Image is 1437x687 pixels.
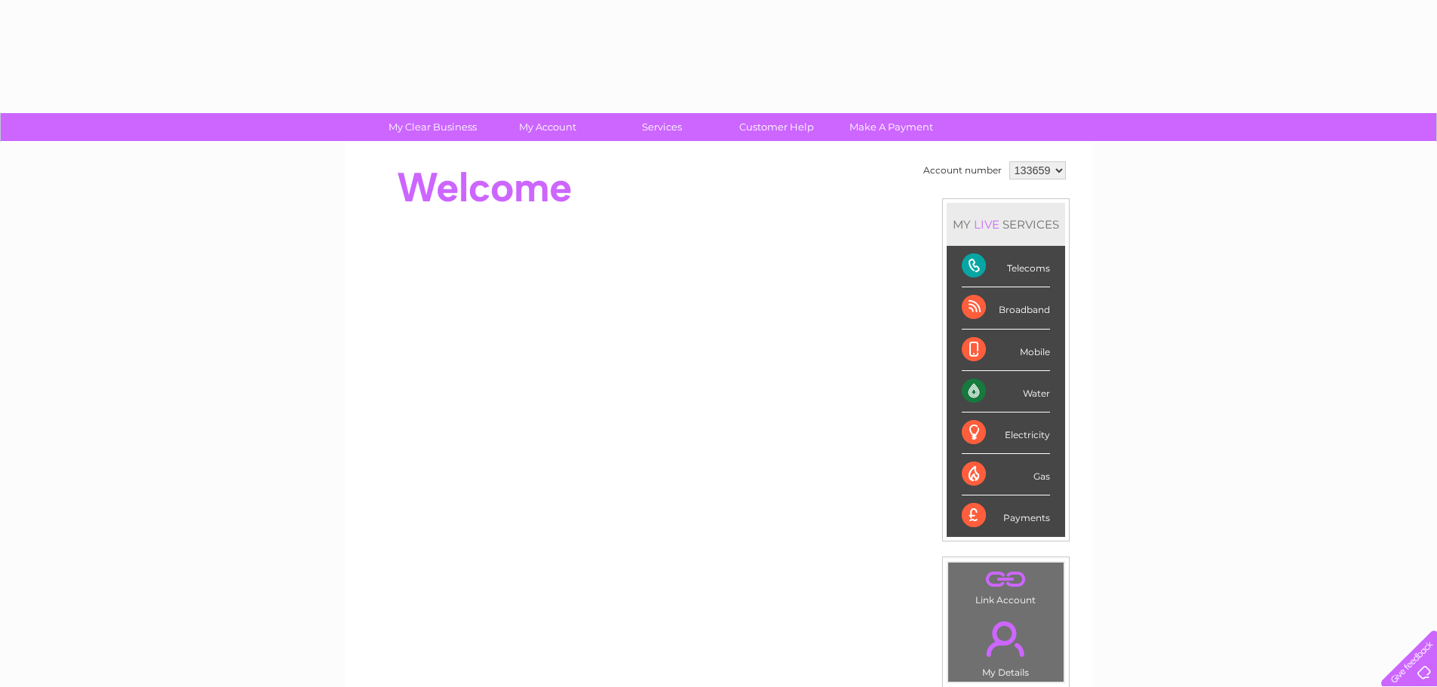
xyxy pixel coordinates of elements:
[962,287,1050,329] div: Broadband
[962,495,1050,536] div: Payments
[962,246,1050,287] div: Telecoms
[714,113,839,141] a: Customer Help
[829,113,953,141] a: Make A Payment
[370,113,495,141] a: My Clear Business
[485,113,609,141] a: My Account
[600,113,724,141] a: Services
[962,371,1050,413] div: Water
[947,609,1064,682] td: My Details
[920,158,1006,183] td: Account number
[947,562,1064,609] td: Link Account
[947,203,1065,246] div: MY SERVICES
[962,330,1050,371] div: Mobile
[971,217,1003,232] div: LIVE
[952,612,1060,665] a: .
[952,566,1060,593] a: .
[962,413,1050,454] div: Electricity
[962,454,1050,495] div: Gas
